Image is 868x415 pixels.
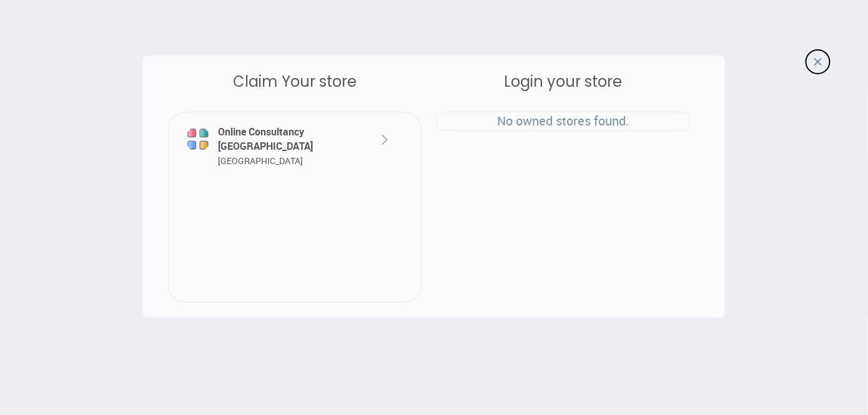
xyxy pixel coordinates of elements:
span: [GEOGRAPHIC_DATA] [218,155,303,167]
img: 5kpy1OYlDsuLhLgQzvHA0b3D2tpYM65o7uN6qQmrajoZMvA06tM6FZ_Luz5y1fMPyyl3GnnvzWZcaj6n5kJuFGoMPPY [185,127,210,152]
img: XlYOYvQ0gw0A81AM9AMNAPNQDPQDDQDzUAz0AxsaeAhO5CPe0h6BFsAAAAASUVORK5CYII= [377,132,392,147]
img: 8zTxi7IzMsfkYqyYgBgfvSHvmzQA9juT1O3mhMgBDT8p5s20zMZ2JbefE1IEBlkXHwa7wAFxGwdILBLhkAAAAASUVORK5CYII= [814,58,822,66]
div: Login your store [436,71,690,93]
div: Online Consultancy [GEOGRAPHIC_DATA] [215,125,353,168]
p: No owned stores found. [437,112,689,130]
div: Claim Your store [168,71,422,93]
